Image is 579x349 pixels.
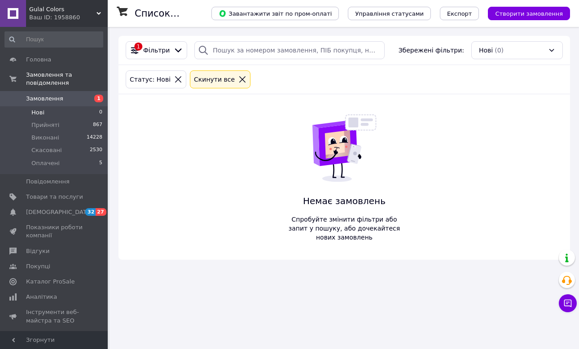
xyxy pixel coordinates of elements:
button: Управління статусами [348,7,431,20]
button: Чат з покупцем [559,294,577,312]
span: 32 [85,208,96,216]
span: [DEMOGRAPHIC_DATA] [26,208,92,216]
span: Немає замовлень [285,195,404,208]
input: Пошук за номером замовлення, ПІБ покупця, номером телефону, Email, номером накладної [194,41,385,59]
span: Виконані [31,134,59,142]
span: Спробуйте змінити фільтри або запит у пошуку, або дочекайтеся нових замовлень [285,215,404,242]
span: Завантажити звіт по пром-оплаті [219,9,332,17]
div: Ваш ID: 1958860 [29,13,108,22]
span: Замовлення [26,95,63,103]
span: Нові [31,109,44,117]
a: Створити замовлення [479,9,570,17]
button: Завантажити звіт по пром-оплаті [211,7,339,20]
div: Cкинути все [192,74,237,84]
span: Повідомлення [26,178,70,186]
span: 867 [93,121,102,129]
span: Аналітика [26,293,57,301]
span: 0 [99,109,102,117]
span: Оплачені [31,159,60,167]
span: 27 [96,208,106,216]
span: Створити замовлення [495,10,563,17]
span: Відгуки [26,247,49,255]
span: Збережені фільтри: [399,46,464,55]
span: Товари та послуги [26,193,83,201]
span: Каталог ProSale [26,278,75,286]
span: Покупці [26,262,50,270]
button: Експорт [440,7,479,20]
span: Показники роботи компанії [26,223,83,240]
span: Замовлення та повідомлення [26,71,108,87]
span: Фільтри [143,46,170,55]
span: Скасовані [31,146,62,154]
input: Пошук [4,31,103,48]
span: Прийняті [31,121,59,129]
span: Gulal Colors [29,5,96,13]
span: (0) [495,47,504,54]
div: Статус: Нові [128,74,172,84]
span: 1 [94,95,103,102]
span: 5 [99,159,102,167]
span: 2530 [90,146,102,154]
span: Нові [479,46,493,55]
span: Експорт [447,10,472,17]
span: Інструменти веб-майстра та SEO [26,308,83,324]
span: Головна [26,56,51,64]
button: Створити замовлення [488,7,570,20]
span: 14228 [87,134,102,142]
h1: Список замовлень [135,8,226,19]
span: Управління статусами [355,10,424,17]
